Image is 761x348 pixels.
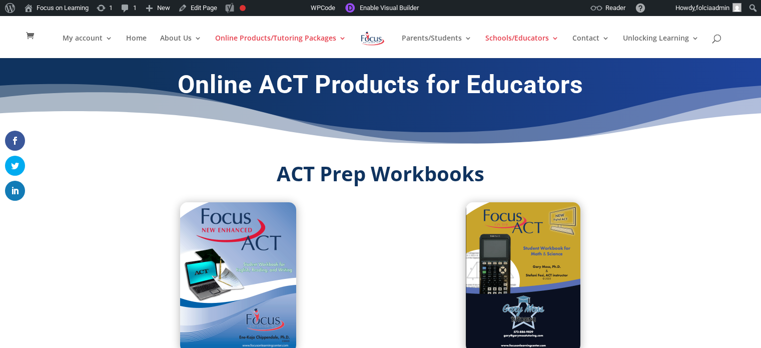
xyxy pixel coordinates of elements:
[255,2,311,14] img: Views over 48 hours. Click for more Jetpack Stats.
[696,4,729,12] span: folciaadmin
[360,30,386,48] img: Focus on Learning
[485,35,559,58] a: Schools/Educators
[63,35,113,58] a: My account
[572,35,609,58] a: Contact
[215,35,346,58] a: Online Products/Tutoring Packages
[277,160,484,187] strong: ACT Prep Workbooks
[111,70,651,105] h1: Online ACT Products for Educators
[623,35,699,58] a: Unlocking Learning
[160,35,202,58] a: About Us
[402,35,472,58] a: Parents/Students
[126,35,147,58] a: Home
[240,5,246,11] div: Focus keyphrase not set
